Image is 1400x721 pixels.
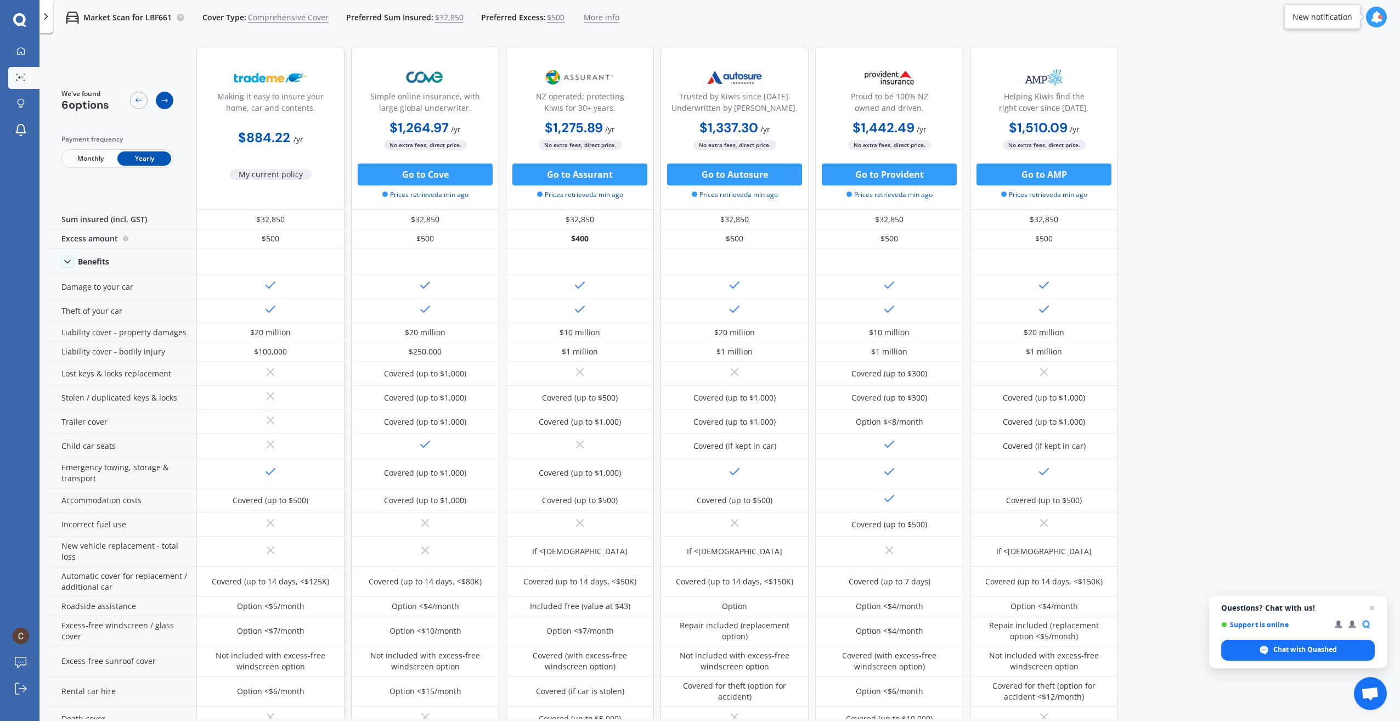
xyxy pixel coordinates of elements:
[48,275,196,299] div: Damage to your car
[542,495,618,506] div: Covered (up to $500)
[66,11,79,24] img: car.f15378c7a67c060ca3f3.svg
[48,646,196,677] div: Excess-free sunroof cover
[1292,12,1352,22] div: New notification
[714,327,755,338] div: $20 million
[384,368,466,379] div: Covered (up to $1,000)
[61,89,109,99] span: We've found
[1003,392,1085,403] div: Covered (up to $1,000)
[61,134,173,145] div: Payment frequency
[389,626,461,636] div: Option <$10/month
[760,124,770,134] span: / yr
[48,386,196,410] div: Stolen / duplicated keys & locks
[48,210,196,229] div: Sum insured (incl. GST)
[693,416,776,427] div: Covered (up to $1,000)
[506,210,654,229] div: $32,850
[661,210,809,229] div: $32,850
[230,169,312,180] span: My current policy
[545,119,603,136] b: $1,275.89
[389,686,461,697] div: Option <$15/month
[48,616,196,646] div: Excess-free windscreen / glass cover
[856,626,923,636] div: Option <$4/month
[1011,601,1078,612] div: Option <$4/month
[979,91,1109,118] div: Helping Kiwis find the right cover since [DATE].
[815,210,963,229] div: $32,850
[506,229,654,249] div: $400
[976,164,1111,185] button: Go to AMP
[1001,190,1087,200] span: Prices retrieved a min ago
[856,686,923,697] div: Option <$6/month
[978,650,1110,672] div: Not included with excess-free windscreen option
[351,229,499,249] div: $500
[676,576,793,587] div: Covered (up to 14 days, <$150K)
[537,190,623,200] span: Prices retrieved a min ago
[716,346,753,357] div: $1 million
[544,64,616,91] img: Assurant.png
[536,686,624,697] div: Covered (if car is stolen)
[206,91,335,118] div: Making it easy to insure your home, car and contents.
[917,124,927,134] span: / yr
[237,626,304,636] div: Option <$7/month
[196,210,345,229] div: $32,850
[250,327,291,338] div: $20 million
[693,140,776,150] span: No extra fees, direct price.
[692,190,778,200] span: Prices retrieved a min ago
[481,12,546,23] span: Preferred Excess:
[560,327,600,338] div: $10 million
[64,151,117,166] span: Monthly
[384,467,466,478] div: Covered (up to $1,000)
[346,12,433,23] span: Preferred Sum Insured:
[530,601,630,612] div: Included free (value at $43)
[254,346,287,357] div: $100,000
[392,601,459,612] div: Option <$4/month
[584,12,619,23] span: More info
[532,546,628,557] div: If <[DEMOGRAPHIC_DATA]
[542,392,618,403] div: Covered (up to $500)
[212,576,329,587] div: Covered (up to 14 days, <$125K)
[996,546,1092,557] div: If <[DEMOGRAPHIC_DATA]
[851,392,927,403] div: Covered (up to $300)
[360,91,490,118] div: Simple online insurance, with large global underwriter.
[358,164,493,185] button: Go to Cove
[117,151,171,166] span: Yearly
[661,229,809,249] div: $500
[670,91,799,118] div: Trusted by Kiwis since [DATE]. Underwritten by [PERSON_NAME].
[389,64,461,91] img: Cove.webp
[1003,416,1085,427] div: Covered (up to $1,000)
[539,467,621,478] div: Covered (up to $1,000)
[1273,645,1337,655] span: Chat with Quashed
[405,327,445,338] div: $20 million
[1006,495,1082,506] div: Covered (up to $500)
[848,140,931,150] span: No extra fees, direct price.
[546,626,614,636] div: Option <$7/month
[238,129,290,146] b: $884.22
[384,392,466,403] div: Covered (up to $1,000)
[409,346,442,357] div: $250,000
[83,12,172,23] p: Market Scan for LBF661
[822,164,957,185] button: Go to Provident
[985,576,1103,587] div: Covered (up to 14 days, <$150K)
[384,495,466,506] div: Covered (up to $1,000)
[48,410,196,434] div: Trailer cover
[1221,604,1375,612] span: Questions? Chat with us!
[1221,640,1375,661] span: Chat with Quashed
[1221,621,1327,629] span: Support is online
[851,368,927,379] div: Covered (up to $300)
[48,458,196,488] div: Emergency towing, storage & transport
[669,680,800,702] div: Covered for theft (option for accident)
[699,119,758,136] b: $1,337.30
[48,299,196,323] div: Theft of your car
[1008,64,1080,91] img: AMP.webp
[13,628,29,644] img: ACg8ocLireKqC9tGmpv1ZwpbTVjYXUYJABRpps8ZgOm1n9rn_qu_izE=s96-c
[698,64,771,91] img: Autosure.webp
[871,346,907,357] div: $1 million
[451,124,461,134] span: / yr
[512,164,647,185] button: Go to Assurant
[605,124,615,134] span: / yr
[815,229,963,249] div: $500
[293,134,303,144] span: / yr
[382,190,468,200] span: Prices retrieved a min ago
[1003,140,1086,150] span: No extra fees, direct price.
[693,392,776,403] div: Covered (up to $1,000)
[846,190,933,200] span: Prices retrieved a min ago
[856,416,923,427] div: Option $<8/month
